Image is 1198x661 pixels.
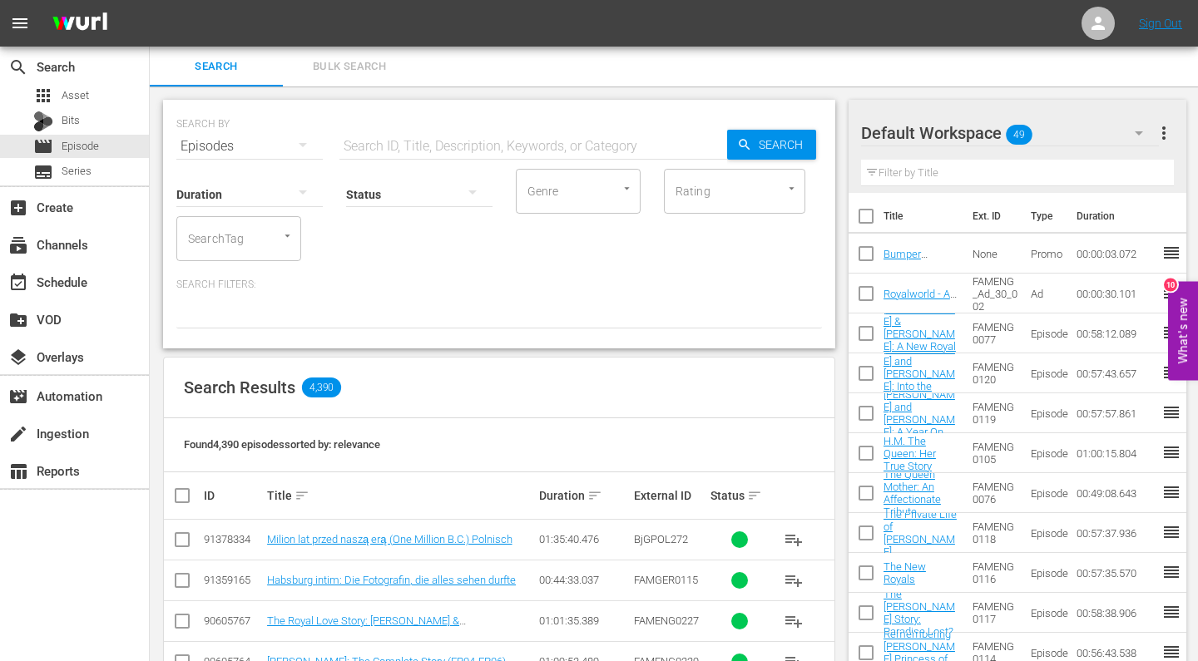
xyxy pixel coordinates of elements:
[1070,593,1161,633] td: 00:58:38.906
[176,278,822,292] p: Search Filters:
[8,273,28,293] span: Schedule
[861,110,1160,156] div: Default Workspace
[1161,442,1181,462] span: reorder
[1067,193,1166,239] th: Duration
[1024,593,1070,633] td: Episode
[884,288,959,313] a: Royalworld - Ad-slate - eng - 30s
[1024,553,1070,593] td: Episode
[1154,113,1174,153] button: more_vert
[1070,513,1161,553] td: 00:57:37.936
[295,488,309,503] span: sort
[1024,473,1070,513] td: Episode
[587,488,602,503] span: sort
[62,163,92,180] span: Series
[619,180,635,196] button: Open
[1161,402,1181,422] span: reorder
[884,303,956,365] a: [PERSON_NAME] & [PERSON_NAME]: A New Royal Family
[966,433,1024,473] td: FAMENG0105
[963,193,1022,239] th: Ext. ID
[280,228,295,244] button: Open
[1161,482,1181,502] span: reorder
[884,468,941,518] a: The Queen Mother: An Affectionate Tribute
[966,553,1024,593] td: FAMENG0116
[1021,193,1067,239] th: Type
[8,198,28,218] span: Create
[884,588,955,638] a: The [PERSON_NAME] Story: Paradise Lost?
[539,533,629,545] div: 01:35:40.476
[966,513,1024,553] td: FAMENG0118
[1161,522,1181,542] span: reorder
[634,489,705,502] div: External ID
[884,560,926,585] a: The New Royals
[884,508,957,558] a: The Private Life of [PERSON_NAME]
[784,530,804,550] span: playlist_add
[710,486,769,506] div: Status
[774,520,814,560] button: playlist_add
[8,235,28,255] span: Channels
[1164,278,1177,291] div: 10
[40,4,120,43] img: ans4CAIJ8jUAAAAAAAAAAAAAAAAAAAAAAAAgQb4GAAAAAAAAAAAAAAAAAAAAAAAAJMjXAAAAAAAAAAAAAAAAAAAAAAAAgAT5G...
[539,614,629,627] div: 01:01:35.389
[1024,353,1070,393] td: Episode
[634,574,698,586] span: FAMGER0115
[784,611,804,631] span: playlist_add
[1006,117,1032,152] span: 49
[884,193,963,239] th: Title
[634,533,688,545] span: BjGPOL272
[62,87,89,104] span: Asset
[62,138,99,155] span: Episode
[160,57,273,76] span: Search
[10,13,30,33] span: menu
[1070,353,1161,393] td: 00:57:43.657
[33,111,53,131] div: Bits
[539,574,629,586] div: 00:44:33.037
[966,234,1024,274] td: None
[774,601,814,641] button: playlist_add
[1024,274,1070,313] td: Ad
[176,123,323,170] div: Episodes
[1168,281,1198,380] button: Open Feedback Widget
[884,388,955,438] a: [PERSON_NAME] and [PERSON_NAME]: A Year On
[966,393,1024,433] td: FAMENG0119
[1161,363,1181,382] span: reorder
[1070,433,1161,473] td: 01:00:15.804
[267,614,466,639] a: The Royal Love Story: [PERSON_NAME] & [PERSON_NAME]
[1161,602,1181,622] span: reorder
[1070,553,1161,593] td: 00:57:35.570
[1024,513,1070,553] td: Episode
[752,130,816,160] span: Search
[33,162,53,182] span: Series
[204,614,262,627] div: 90605767
[204,489,262,502] div: ID
[184,377,295,397] span: Search Results
[8,348,28,367] span: Overlays
[966,313,1024,353] td: FAMENG0077
[302,377,341,397] span: 4,390
[1161,283,1181,303] span: reorder
[8,424,28,444] span: create
[966,274,1024,313] td: FAMENG_Ad_30_002
[62,112,80,129] span: Bits
[774,560,814,600] button: playlist_add
[966,473,1024,513] td: FAMENG0076
[184,438,380,451] span: Found 4,390 episodes sorted by: relevance
[884,248,958,285] a: Bumper Werbung DE AD Moconomy
[1070,393,1161,433] td: 00:57:57.861
[1154,123,1174,143] span: more_vert
[267,486,534,506] div: Title
[267,574,516,586] a: Habsburg intim: Die Fotografin, die alles sehen durfte
[1024,433,1070,473] td: Episode
[1070,274,1161,313] td: 00:00:30.101
[267,533,512,545] a: Milion lat przed naszą erą (One Million B.C.) Polnisch
[884,435,936,472] a: H.M. The Queen: Her True Story
[8,461,28,481] span: Reports
[539,486,629,506] div: Duration
[8,387,28,407] span: Automation
[634,614,699,627] span: FAMENG0227
[727,130,816,160] button: Search
[33,86,53,106] span: Asset
[1139,17,1182,30] a: Sign Out
[747,488,762,503] span: sort
[1161,243,1181,263] span: reorder
[8,57,28,77] span: search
